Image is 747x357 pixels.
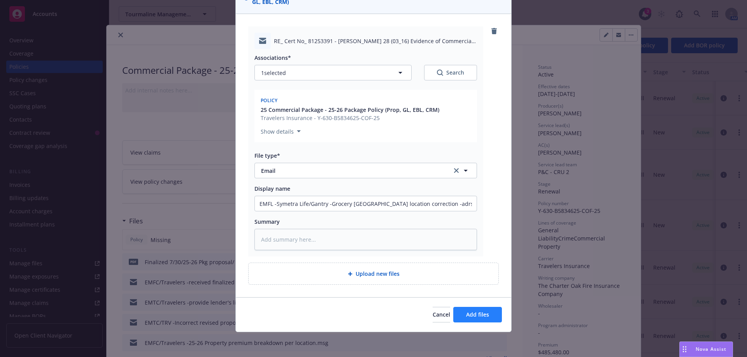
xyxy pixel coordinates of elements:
div: Upload new files [248,263,499,285]
span: Upload new files [356,270,400,278]
span: Cancel [433,311,450,318]
button: Nova Assist [679,341,733,357]
div: Drag to move [680,342,689,357]
span: Add files [466,311,489,318]
button: Cancel [433,307,450,322]
span: Nova Assist [696,346,726,352]
button: Add files [453,307,502,322]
